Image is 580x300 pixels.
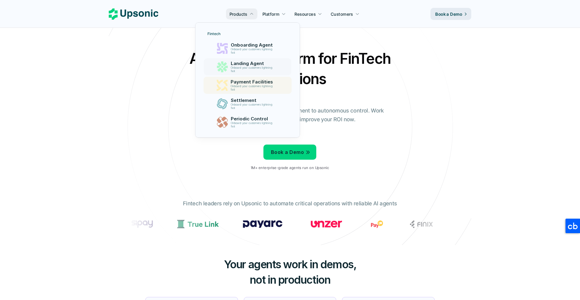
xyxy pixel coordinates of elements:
[271,148,304,157] p: Book a Demo
[192,106,388,124] p: From onboarding to compliance to settlement to autonomous control. Work with %82 more efficiency ...
[230,11,247,17] p: Products
[230,103,275,110] p: Onboard your customers lightning fast
[184,48,396,89] h2: Agentic AI Platform for FinTech Operations
[263,145,316,160] a: Book a Demo
[203,77,292,94] a: Payment FacilitiesOnboard your customers lightning fast
[204,40,291,57] a: Onboarding AgentOnboard your customers lightning fast
[230,116,275,122] p: Periodic Control
[331,11,353,17] p: Customers
[224,258,356,271] span: Your agents work in demos,
[230,42,275,48] p: Onboarding Agent
[226,8,257,19] a: Products
[183,199,397,208] p: Fintech leaders rely on Upsonic to automate critical operations with reliable AI agents
[251,166,329,170] p: 1M+ enterprise-grade agents run on Upsonic
[204,114,291,131] a: Periodic ControlOnboard your customers lightning fast
[263,11,279,17] p: Platform
[230,61,275,66] p: Landing Agent
[230,66,275,73] p: Onboard your customers lightning fast
[430,8,471,20] a: Book a Demo
[208,32,221,36] p: Fintech
[250,273,330,286] span: not in production
[230,48,275,54] p: Onboard your customers lightning fast
[204,95,291,112] a: SettlementOnboard your customers lightning fast
[204,58,291,75] a: Landing AgentOnboard your customers lightning fast
[230,98,275,103] p: Settlement
[435,11,462,17] p: Book a Demo
[230,79,275,85] p: Payment Facilities
[295,11,316,17] p: Resources
[230,122,275,128] p: Onboard your customers lightning fast
[230,85,275,91] p: Onboard your customers lightning fast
